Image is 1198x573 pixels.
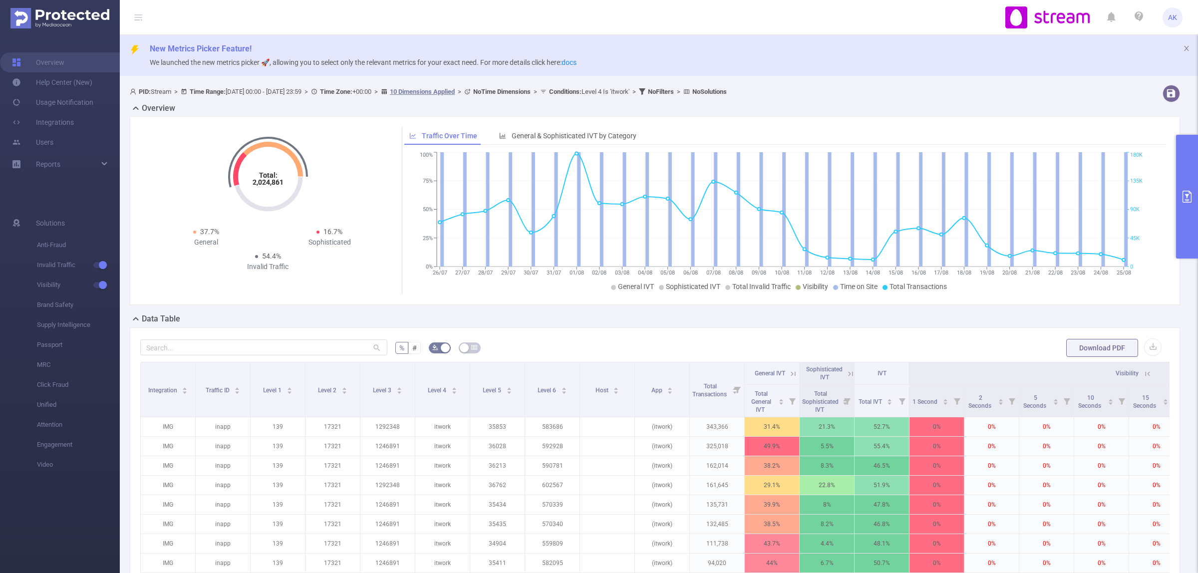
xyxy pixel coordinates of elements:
p: 0% [964,495,1019,514]
p: 0% [909,456,964,475]
p: 602567 [525,476,580,495]
i: icon: bar-chart [499,132,506,139]
div: Sort [778,397,784,403]
p: IMG [141,495,195,514]
span: Level 4 [428,387,448,394]
p: 39.9% [745,495,799,514]
p: 51.9% [855,476,909,495]
i: icon: caret-up [396,386,402,389]
p: inapp [196,437,250,456]
i: icon: caret-down [667,390,673,393]
tspan: 0% [426,264,433,270]
div: Sort [613,386,619,392]
span: General IVT [755,370,785,377]
a: Reports [36,154,60,174]
p: 0% [1074,495,1129,514]
tspan: 90K [1130,207,1140,213]
p: 35434 [470,495,525,514]
i: icon: caret-down [396,390,402,393]
p: 17321 [305,437,360,456]
span: 5 Seconds [1023,394,1048,409]
i: icon: caret-down [942,401,948,404]
p: 570339 [525,495,580,514]
i: Filter menu [895,385,909,417]
p: inapp [196,495,250,514]
p: 0% [1129,437,1184,456]
span: Total Transactions [890,283,947,290]
i: icon: caret-down [182,390,188,393]
div: Sort [182,386,188,392]
i: Filter menu [840,385,854,417]
p: (itwork) [635,515,689,534]
tspan: 25/08 [1116,270,1131,276]
tspan: 12/08 [820,270,834,276]
tspan: Total: [259,171,277,179]
span: 1 Second [912,398,939,405]
span: % [399,344,404,352]
tspan: 06/08 [683,270,697,276]
b: No Solutions [692,88,727,95]
p: 1292348 [360,476,415,495]
span: > [301,88,311,95]
span: Total Transactions [692,383,728,398]
p: 1246891 [360,495,415,514]
i: icon: caret-up [779,397,784,400]
a: docs [562,58,577,66]
i: icon: caret-down [1053,401,1059,404]
p: IMG [141,437,195,456]
p: 343,366 [690,417,744,436]
tspan: 28/07 [478,270,492,276]
span: Video [37,455,120,475]
p: 0% [909,495,964,514]
p: 17321 [305,495,360,514]
div: General [144,237,268,248]
h2: Data Table [142,313,180,325]
p: 590781 [525,456,580,475]
i: icon: caret-down [1163,401,1169,404]
div: Sort [396,386,402,392]
span: Level 5 [483,387,503,394]
span: 37.7% [200,228,219,236]
p: 0% [1129,476,1184,495]
span: Total Sophisticated IVT [802,390,839,413]
p: IMG [141,476,195,495]
p: inapp [196,456,250,475]
span: Level 2 [318,387,338,394]
p: 17321 [305,417,360,436]
a: Integrations [12,112,74,132]
p: 8% [800,495,854,514]
span: Traffic ID [206,387,231,394]
div: Sort [234,386,240,392]
span: New Metrics Picker Feature! [150,44,252,53]
p: IMG [141,515,195,534]
p: 17321 [305,515,360,534]
div: Sort [1053,397,1059,403]
b: No Filters [648,88,674,95]
p: 0% [1074,417,1129,436]
p: 1246891 [360,515,415,534]
p: itwork [415,417,470,436]
p: 8.2% [800,515,854,534]
p: 8.3% [800,456,854,475]
p: 21.3% [800,417,854,436]
div: Sort [561,386,567,392]
span: Brand Safety [37,295,120,315]
p: itwork [415,456,470,475]
p: 583686 [525,417,580,436]
tspan: 45K [1130,235,1140,242]
div: Sort [341,386,347,392]
p: 0% [1019,437,1074,456]
i: icon: caret-down [451,390,457,393]
tspan: 2,024,861 [253,178,284,186]
a: Users [12,132,53,152]
u: 10 Dimensions Applied [390,88,455,95]
tspan: 07/08 [706,270,720,276]
p: 17321 [305,476,360,495]
span: 2 Seconds [968,394,993,409]
span: Passport [37,335,120,355]
i: icon: caret-down [998,401,1004,404]
span: > [629,88,639,95]
p: 29.1% [745,476,799,495]
p: 0% [1074,456,1129,475]
tspan: 08/08 [729,270,743,276]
